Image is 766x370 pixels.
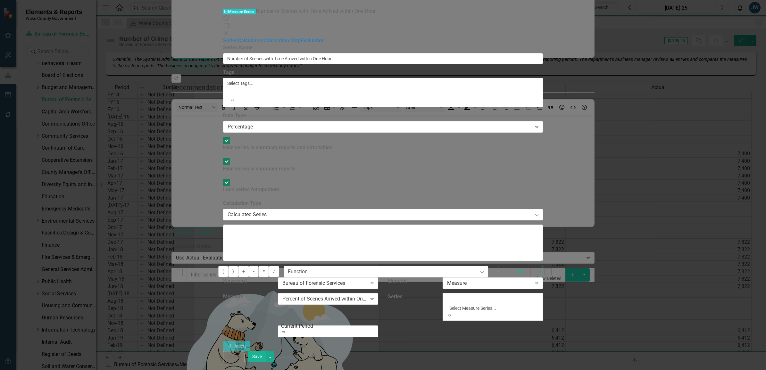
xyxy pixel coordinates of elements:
[263,37,301,44] a: Calculation Map
[228,266,238,277] button: )
[282,280,367,287] div: Bureau of Forensic Services
[223,144,332,152] div: Hide series in summary reports and data tables
[223,325,252,333] label: Aggregation
[223,112,543,119] label: Data Type
[256,8,376,14] span: Number of Scenes with Time Arrived within One Hour
[223,37,238,44] a: Series
[228,211,532,218] div: Calculated Series
[228,123,532,131] div: Percentage
[301,37,325,44] a: Evaluation
[248,351,266,362] button: Save
[238,266,249,277] button: +
[223,351,245,362] button: Cancel
[223,277,247,285] label: Scorecard
[223,186,279,193] div: Lock series for updaters
[238,37,263,44] a: Calculation
[282,295,367,303] div: Percent of Scenes Arrived within One Hour
[223,165,296,173] div: Hide series in summary reports
[498,266,543,277] button: Test
[449,305,516,311] div: Select Measure Series...
[223,341,251,351] button: Insert
[227,80,539,86] div: Select Tags...
[223,44,543,52] label: Series Name
[269,266,279,277] button: /
[447,280,531,287] div: Measure
[223,69,543,76] label: Tags
[223,200,543,207] label: Calculation Type
[223,53,543,64] input: Series Name
[281,323,379,330] div: Current Period
[223,293,244,300] label: Measure
[388,293,403,300] label: Series
[249,266,259,277] button: -
[288,268,308,275] div: Function
[218,266,228,277] button: (
[388,277,407,285] label: Element
[223,9,256,15] span: Measure Series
